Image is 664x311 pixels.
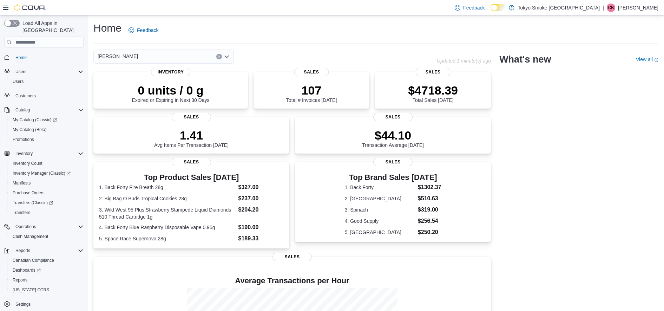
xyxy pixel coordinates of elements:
a: My Catalog (Classic) [10,116,60,124]
span: Sales [172,113,211,121]
button: My Catalog (Beta) [7,125,86,135]
span: Inventory [15,151,33,156]
a: Home [13,53,29,62]
a: Reports [10,276,30,284]
button: Open list of options [224,54,230,59]
p: 0 units / 0 g [132,83,210,97]
p: Tokyo Smoke [GEOGRAPHIC_DATA] [518,4,600,12]
a: Cash Management [10,232,51,241]
span: My Catalog (Beta) [13,127,47,132]
span: Inventory Count [10,159,84,168]
span: Load All Apps in [GEOGRAPHIC_DATA] [20,20,84,34]
span: Inventory Count [13,161,42,166]
dd: $204.20 [238,206,284,214]
button: Catalog [1,105,86,115]
a: Purchase Orders [10,189,47,197]
button: Reports [1,246,86,255]
div: Carol Burney [607,4,615,12]
span: Washington CCRS [10,286,84,294]
p: $44.10 [362,128,424,142]
dd: $250.20 [418,228,441,237]
p: [PERSON_NAME] [618,4,658,12]
span: Users [13,79,24,84]
button: [US_STATE] CCRS [7,285,86,295]
a: Canadian Compliance [10,256,57,265]
div: Transaction Average [DATE] [362,128,424,148]
p: 107 [286,83,337,97]
span: Sales [416,68,451,76]
dt: 4. Good Supply [345,218,415,225]
a: Settings [13,300,33,309]
span: Sales [294,68,329,76]
dt: 3. Wild West 95 Plus Strawberry Stampede Liquid Diamonds 510 Thread Cartridge 1g [99,206,236,220]
dt: 2. Big Bag O Buds Tropical Cookies 28g [99,195,236,202]
dt: 5. Space Race Supernova 28g [99,235,236,242]
span: Operations [13,222,84,231]
div: Avg Items Per Transaction [DATE] [154,128,229,148]
span: Inventory Manager (Classic) [13,170,71,176]
a: Customers [13,92,39,100]
a: Promotions [10,135,37,144]
dt: 4. Back Forty Blue Raspberry Disposable Vape 0.95g [99,224,236,231]
span: Manifests [13,180,31,186]
span: Transfers [13,210,30,215]
dt: 1. Back Forty [345,184,415,191]
button: Users [13,67,29,76]
p: 1.41 [154,128,229,142]
button: Catalog [13,106,33,114]
button: Settings [1,299,86,309]
dt: 2. [GEOGRAPHIC_DATA] [345,195,415,202]
dd: $190.00 [238,223,284,232]
p: $4718.39 [408,83,458,97]
span: Feedback [137,27,158,34]
span: Reports [10,276,84,284]
span: Cash Management [13,234,48,239]
span: Settings [15,302,31,307]
a: Transfers (Classic) [10,199,56,207]
button: Reports [13,246,33,255]
button: Promotions [7,135,86,144]
span: Dashboards [13,267,41,273]
span: Reports [15,248,30,253]
button: Purchase Orders [7,188,86,198]
div: Total # Invoices [DATE] [286,83,337,103]
span: Catalog [15,107,30,113]
span: Canadian Compliance [10,256,84,265]
span: [PERSON_NAME] [98,52,138,60]
a: Inventory Count [10,159,45,168]
span: Users [10,77,84,86]
a: Inventory Manager (Classic) [10,169,73,177]
span: Transfers [10,208,84,217]
button: Users [7,77,86,86]
span: Sales [272,253,312,261]
dd: $319.00 [418,206,441,214]
span: Promotions [10,135,84,144]
p: Updated 1 minute(s) ago [437,58,491,64]
a: Dashboards [10,266,44,274]
input: Dark Mode [491,4,505,11]
a: Feedback [452,1,487,15]
span: Manifests [10,179,84,187]
button: Manifests [7,178,86,188]
span: Dashboards [10,266,84,274]
span: Home [13,53,84,61]
span: Operations [15,224,36,229]
span: Inventory Manager (Classic) [10,169,84,177]
dt: 3. Spinach [345,206,415,213]
svg: External link [654,58,658,62]
dd: $237.00 [238,194,284,203]
dt: 1. Back Forty Fire Breath 28g [99,184,236,191]
dd: $189.33 [238,234,284,243]
span: Promotions [13,137,34,142]
span: Customers [13,91,84,100]
h4: Average Transactions per Hour [99,277,485,285]
span: Reports [13,246,84,255]
span: Sales [373,113,413,121]
h3: Top Product Sales [DATE] [99,173,284,182]
span: My Catalog (Classic) [13,117,57,123]
a: My Catalog (Beta) [10,125,50,134]
span: Inventory [151,68,190,76]
span: Sales [373,158,413,166]
button: Canadian Compliance [7,255,86,265]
